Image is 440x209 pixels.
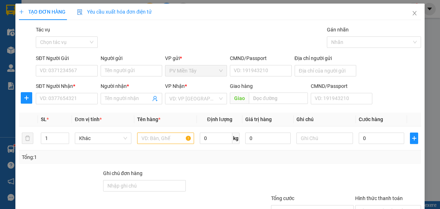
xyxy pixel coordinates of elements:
span: Định lượng [207,116,232,122]
button: plus [21,92,32,104]
span: close [412,10,417,16]
span: Giao hàng [230,83,253,89]
span: Giá trị hàng [245,116,272,122]
span: kg [232,133,240,144]
th: Ghi chú [294,113,356,126]
span: SL [41,116,47,122]
div: Tổng: 1 [22,153,170,161]
button: plus [410,133,418,144]
input: 0 [245,133,291,144]
div: Người nhận [101,82,163,90]
span: Cước hàng [359,116,383,122]
span: plus [410,135,418,141]
input: Ghi Chú [296,133,353,144]
span: plus [21,95,32,101]
button: Close [405,4,425,24]
div: Người gửi [101,54,163,62]
input: Địa chỉ của người gửi [295,65,357,76]
div: SĐT Người Gửi [36,54,98,62]
label: Gán nhãn [327,27,349,33]
button: delete [22,133,33,144]
input: Ghi chú đơn hàng [103,180,186,191]
input: Dọc đường [249,93,308,104]
span: Yêu cầu xuất hóa đơn điện tử [77,9,152,15]
span: PV Miền Tây [169,65,223,76]
span: Khác [79,133,127,144]
span: user-add [152,96,158,101]
div: Địa chỉ người gửi [295,54,357,62]
label: Hình thức thanh toán [355,195,403,201]
span: VP Nhận [165,83,185,89]
div: VP gửi [165,54,227,62]
span: Giao [230,93,249,104]
span: plus [19,9,24,14]
span: Đơn vị tính [75,116,102,122]
img: icon [77,9,83,15]
div: CMND/Passport [311,82,373,90]
div: SĐT Người Nhận [36,82,98,90]
span: TẠO ĐƠN HÀNG [19,9,66,15]
label: Ghi chú đơn hàng [103,170,142,176]
label: Tác vụ [36,27,50,33]
span: Tổng cước [271,195,294,201]
span: Tên hàng [137,116,160,122]
input: VD: Bàn, Ghế [137,133,194,144]
div: CMND/Passport [230,54,292,62]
